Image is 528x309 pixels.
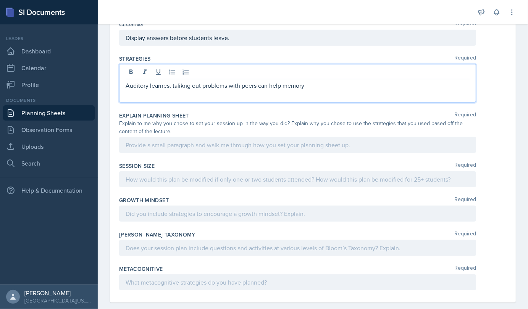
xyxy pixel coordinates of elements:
label: Session Size [119,162,155,170]
span: Required [454,112,476,119]
span: Required [454,231,476,238]
div: [GEOGRAPHIC_DATA][US_STATE] [24,297,92,304]
label: Growth Mindset [119,196,169,204]
a: Observation Forms [3,122,95,137]
label: Strategies [119,55,151,63]
div: Explain to me why you chose to set your session up in the way you did? Explain why you chose to u... [119,119,476,135]
label: Metacognitive [119,265,163,273]
div: [PERSON_NAME] [24,289,92,297]
div: Help & Documentation [3,183,95,198]
p: Auditory learnes, talikng out problems with peers can help memory [126,81,470,90]
a: Calendar [3,60,95,76]
span: Required [454,21,476,28]
label: Explain Planning Sheet [119,112,189,119]
span: Required [454,162,476,170]
a: Dashboard [3,43,95,59]
a: Profile [3,77,95,92]
a: Search [3,156,95,171]
span: Required [454,55,476,63]
a: Planning Sheets [3,105,95,121]
p: Display answers before students leave. [126,33,470,42]
div: Leader [3,35,95,42]
label: [PERSON_NAME] Taxonomy [119,231,195,238]
span: Required [454,196,476,204]
div: Documents [3,97,95,104]
a: Uploads [3,139,95,154]
label: Closing [119,21,143,28]
span: Required [454,265,476,273]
